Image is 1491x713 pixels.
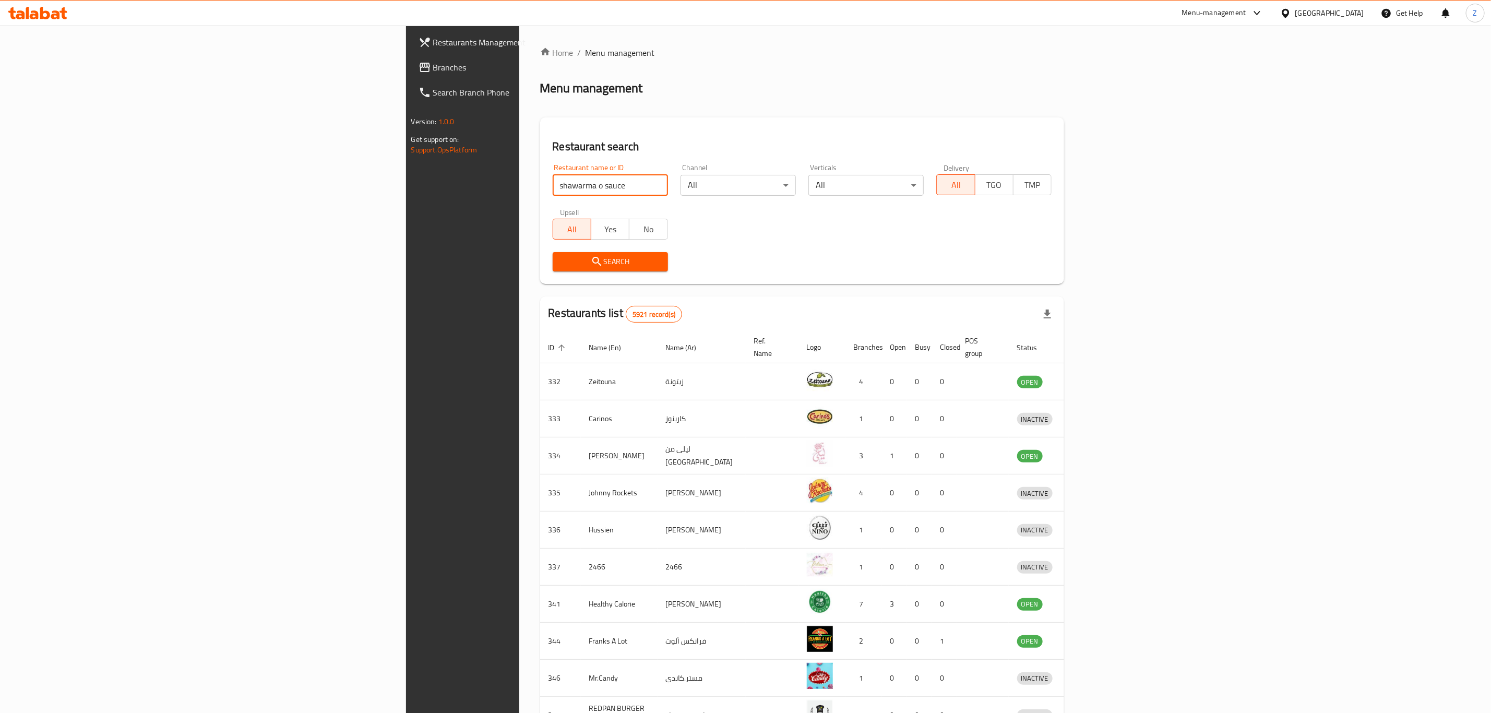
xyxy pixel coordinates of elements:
[882,660,907,697] td: 0
[798,331,845,363] th: Logo
[944,164,970,171] label: Delivery
[548,341,568,354] span: ID
[433,61,647,74] span: Branches
[410,80,655,105] a: Search Branch Phone
[907,363,932,400] td: 0
[882,363,907,400] td: 0
[438,115,455,128] span: 1.0.0
[1182,7,1246,19] div: Menu-management
[1017,672,1053,685] div: INACTIVE
[882,512,907,549] td: 0
[433,36,647,49] span: Restaurants Management
[807,663,833,689] img: Mr.Candy
[658,660,746,697] td: مستر.كاندي
[845,363,882,400] td: 4
[658,400,746,437] td: كارينوز
[932,437,957,474] td: 0
[591,219,629,240] button: Yes
[754,335,786,360] span: Ref. Name
[845,331,882,363] th: Branches
[932,549,957,586] td: 0
[1017,413,1053,425] span: INACTIVE
[411,115,437,128] span: Version:
[1017,635,1043,647] span: OPEN
[845,549,882,586] td: 1
[907,331,932,363] th: Busy
[845,400,882,437] td: 1
[1017,488,1053,500] span: INACTIVE
[932,586,957,623] td: 0
[658,363,746,400] td: زيتونة
[595,222,625,237] span: Yes
[1017,598,1043,611] div: OPEN
[1295,7,1364,19] div: [GEOGRAPHIC_DATA]
[1035,302,1060,327] div: Export file
[589,341,635,354] span: Name (En)
[975,174,1013,195] button: TGO
[882,474,907,512] td: 0
[845,623,882,660] td: 2
[658,586,746,623] td: [PERSON_NAME]
[807,626,833,652] img: Franks A Lot
[807,552,833,578] img: 2466
[629,219,667,240] button: No
[941,177,971,193] span: All
[882,437,907,474] td: 1
[907,549,932,586] td: 0
[845,512,882,549] td: 1
[882,623,907,660] td: 0
[845,586,882,623] td: 7
[845,660,882,697] td: 1
[845,437,882,474] td: 3
[553,175,668,196] input: Search for restaurant name or ID..
[433,86,647,99] span: Search Branch Phone
[882,586,907,623] td: 3
[540,46,1065,59] nav: breadcrumb
[932,660,957,697] td: 0
[807,441,833,467] img: Leila Min Lebnan
[411,133,459,146] span: Get support on:
[932,363,957,400] td: 0
[907,660,932,697] td: 0
[932,331,957,363] th: Closed
[1473,7,1477,19] span: Z
[845,474,882,512] td: 4
[626,310,682,319] span: 5921 record(s)
[1017,672,1053,684] span: INACTIVE
[658,549,746,586] td: 2466
[681,175,796,196] div: All
[411,143,478,157] a: Support.OpsPlatform
[907,437,932,474] td: 0
[410,30,655,55] a: Restaurants Management
[658,474,746,512] td: [PERSON_NAME]
[1013,174,1052,195] button: TMP
[907,623,932,660] td: 0
[1017,524,1053,536] span: INACTIVE
[807,366,833,393] img: Zeitouna
[1017,450,1043,462] span: OPEN
[658,437,746,474] td: ليلى من [GEOGRAPHIC_DATA]
[932,474,957,512] td: 0
[560,208,579,216] label: Upsell
[807,515,833,541] img: Hussien
[807,403,833,430] img: Carinos
[1017,376,1043,388] span: OPEN
[808,175,924,196] div: All
[882,400,907,437] td: 0
[1018,177,1047,193] span: TMP
[548,305,683,323] h2: Restaurants list
[807,589,833,615] img: Healthy Calorie
[907,474,932,512] td: 0
[882,549,907,586] td: 0
[553,139,1052,155] h2: Restaurant search
[666,341,710,354] span: Name (Ar)
[561,255,660,268] span: Search
[882,331,907,363] th: Open
[1017,561,1053,573] span: INACTIVE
